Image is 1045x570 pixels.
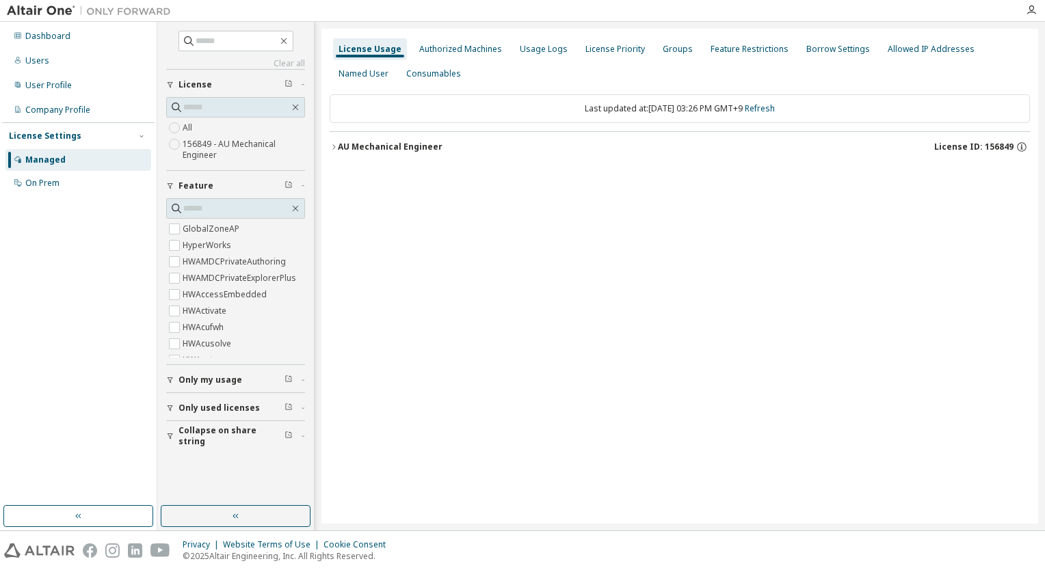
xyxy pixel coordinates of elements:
[419,44,502,55] div: Authorized Machines
[285,375,293,385] span: Clear filter
[183,286,269,303] label: HWAccessEmbedded
[25,105,90,116] div: Company Profile
[166,365,305,395] button: Only my usage
[183,539,223,550] div: Privacy
[128,543,142,558] img: linkedin.svg
[183,270,299,286] label: HWAMDCPrivateExplorerPlus
[25,55,49,66] div: Users
[166,171,305,201] button: Feature
[166,421,305,451] button: Collapse on share string
[806,44,870,55] div: Borrow Settings
[406,68,461,79] div: Consumables
[178,180,213,191] span: Feature
[663,44,693,55] div: Groups
[183,221,242,237] label: GlobalZoneAP
[83,543,97,558] img: facebook.svg
[25,31,70,42] div: Dashboard
[285,79,293,90] span: Clear filter
[285,403,293,413] span: Clear filter
[339,68,388,79] div: Named User
[223,539,323,550] div: Website Terms of Use
[339,44,401,55] div: License Usage
[178,375,242,385] span: Only my usage
[183,303,229,319] label: HWActivate
[183,352,233,368] label: HWAcutrace
[183,237,234,254] label: HyperWorks
[183,136,305,163] label: 156849 - AU Mechanical Engineer
[745,103,775,114] a: Refresh
[585,44,645,55] div: License Priority
[166,70,305,100] button: License
[183,120,195,136] label: All
[711,44,789,55] div: Feature Restrictions
[105,543,120,558] img: instagram.svg
[4,543,75,558] img: altair_logo.svg
[330,132,1030,162] button: AU Mechanical EngineerLicense ID: 156849
[323,539,394,550] div: Cookie Consent
[178,79,212,90] span: License
[25,178,59,189] div: On Prem
[178,403,260,413] span: Only used licenses
[9,131,81,141] div: License Settings
[934,141,1014,152] span: License ID: 156849
[285,431,293,442] span: Clear filter
[520,44,568,55] div: Usage Logs
[25,80,72,91] div: User Profile
[166,393,305,423] button: Only used licenses
[166,58,305,69] a: Clear all
[888,44,975,55] div: Allowed IP Addresses
[183,550,394,562] p: © 2025 Altair Engineering, Inc. All Rights Reserved.
[25,154,66,165] div: Managed
[183,254,289,270] label: HWAMDCPrivateAuthoring
[150,543,170,558] img: youtube.svg
[7,4,178,18] img: Altair One
[178,425,285,447] span: Collapse on share string
[183,336,234,352] label: HWAcusolve
[338,141,442,152] div: AU Mechanical Engineer
[330,94,1030,123] div: Last updated at: [DATE] 03:26 PM GMT+9
[183,319,226,336] label: HWAcufwh
[285,180,293,191] span: Clear filter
